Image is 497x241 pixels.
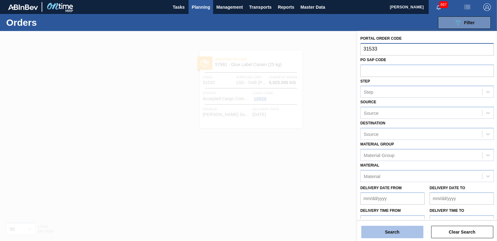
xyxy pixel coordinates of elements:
label: Step [360,79,370,83]
div: Material Group [364,152,394,158]
span: Filter [464,20,475,25]
label: Delivery time from [360,206,425,215]
label: Delivery time to [430,206,494,215]
label: Material [360,163,379,167]
img: userActions [463,3,471,11]
span: Master Data [300,3,325,11]
label: Delivery Date to [430,186,465,190]
div: Source [364,110,379,116]
label: Material Group [360,142,394,146]
input: mm/dd/yyyy [360,192,425,205]
button: Filter [438,16,491,29]
div: Material [364,173,380,179]
h1: Orders [6,19,96,26]
span: Reports [278,3,294,11]
span: Tasks [172,3,185,11]
label: Portal Order Code [360,36,402,41]
span: 667 [439,1,448,8]
label: Delivery Date from [360,186,402,190]
div: Step [364,89,373,95]
img: TNhmsLtSVTkK8tSr43FrP2fwEKptu5GPRR3wAAAABJRU5ErkJggg== [8,4,38,10]
div: Source [364,131,379,136]
span: Management [216,3,243,11]
span: Planning [192,3,210,11]
span: Transports [249,3,271,11]
label: PO SAP Code [360,58,386,62]
img: Logout [483,3,491,11]
label: Source [360,100,376,104]
button: Notifications [429,3,449,11]
input: mm/dd/yyyy [430,192,494,205]
label: Destination [360,121,385,125]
